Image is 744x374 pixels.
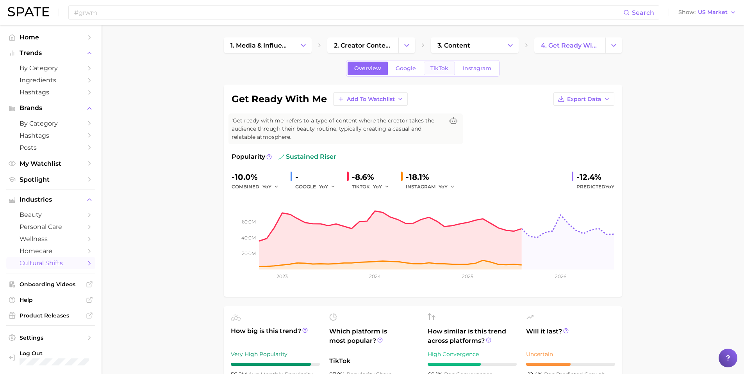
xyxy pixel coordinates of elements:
[20,34,82,41] span: Home
[231,326,320,346] span: How big is this trend?
[6,74,95,86] a: Ingredients
[428,349,517,359] div: High Convergence
[277,273,288,279] tspan: 2023
[389,62,423,75] a: Google
[6,233,95,245] a: wellness
[6,129,95,142] a: Hashtags
[354,65,381,72] span: Overview
[329,356,418,366] span: TikTok
[462,273,473,279] tspan: 2025
[262,182,279,191] button: YoY
[541,42,599,49] span: 4. get ready with me
[6,102,95,114] button: Brands
[6,221,95,233] a: personal care
[20,105,82,112] span: Brands
[329,327,418,353] span: Which platform is most popular?
[6,257,95,269] a: cultural shifts
[278,152,336,161] span: sustained riser
[295,37,312,53] button: Change Category
[567,96,601,103] span: Export Data
[406,182,460,191] div: INSTAGRAM
[6,174,95,186] a: Spotlight
[439,183,448,190] span: YoY
[20,247,82,255] span: homecare
[6,86,95,98] a: Hashtags
[6,31,95,43] a: Home
[232,152,265,161] span: Popularity
[20,50,82,57] span: Trends
[526,327,615,346] span: Will it last?
[463,65,491,72] span: Instagram
[6,47,95,59] button: Trends
[20,144,82,151] span: Posts
[352,182,395,191] div: TIKTOK
[396,65,416,72] span: Google
[295,171,341,183] div: -
[20,196,82,203] span: Industries
[20,120,82,127] span: by Category
[295,182,341,191] div: GOOGLE
[605,184,614,190] span: YoY
[6,278,95,290] a: Onboarding Videos
[347,96,395,103] span: Add to Watchlist
[6,310,95,321] a: Product Releases
[73,6,623,19] input: Search here for a brand, industry, or ingredient
[6,245,95,257] a: homecare
[6,194,95,206] button: Industries
[428,363,517,366] div: 6 / 10
[334,42,392,49] span: 2. creator content
[262,183,271,190] span: YoY
[231,349,320,359] div: Very High Popularity
[6,209,95,221] a: beauty
[526,363,615,366] div: 5 / 10
[439,182,455,191] button: YoY
[20,235,82,243] span: wellness
[232,117,444,141] span: 'Get ready with me' refers to a type of content where the creator takes the audience through thei...
[605,37,622,53] button: Change Category
[428,327,517,346] span: How similar is this trend across platforms?
[20,64,82,72] span: by Category
[437,42,470,49] span: 3. content
[676,7,738,18] button: ShowUS Market
[6,62,95,74] a: by Category
[698,10,728,14] span: US Market
[20,312,82,319] span: Product Releases
[232,171,284,183] div: -10.0%
[456,62,498,75] a: Instagram
[20,76,82,84] span: Ingredients
[352,171,395,183] div: -8.6%
[20,223,82,230] span: personal care
[232,182,284,191] div: combined
[526,349,615,359] div: Uncertain
[430,65,448,72] span: TikTok
[553,92,614,106] button: Export Data
[8,7,49,16] img: SPATE
[20,89,82,96] span: Hashtags
[534,37,605,53] a: 4. get ready with me
[20,296,82,303] span: Help
[20,259,82,267] span: cultural shifts
[20,160,82,167] span: My Watchlist
[232,94,327,104] h1: get ready with me
[373,183,382,190] span: YoY
[20,176,82,183] span: Spotlight
[678,10,696,14] span: Show
[20,281,82,288] span: Onboarding Videos
[6,158,95,170] a: My Watchlist
[20,211,82,218] span: beauty
[333,92,408,106] button: Add to Watchlist
[224,37,295,53] a: 1. media & influencers
[20,132,82,139] span: Hashtags
[6,347,95,368] a: Log out. Currently logged in with e-mail savanna.galloway@iff.com.
[6,294,95,306] a: Help
[231,363,320,366] div: 9 / 10
[20,350,91,357] span: Log Out
[555,273,566,279] tspan: 2026
[6,332,95,344] a: Settings
[369,273,381,279] tspan: 2024
[348,62,388,75] a: Overview
[406,171,460,183] div: -18.1%
[6,117,95,129] a: by Category
[424,62,455,75] a: TikTok
[373,182,390,191] button: YoY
